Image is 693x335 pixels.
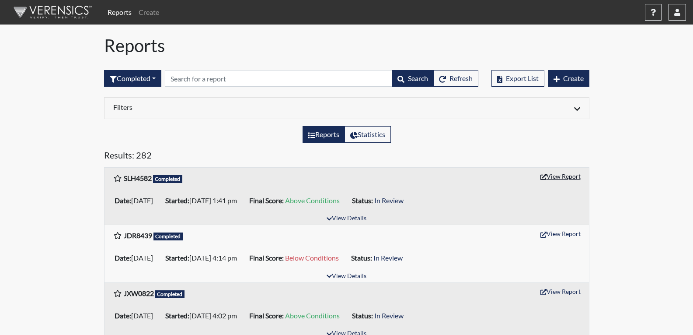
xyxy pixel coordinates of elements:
input: Search by Registration ID, Interview Number, or Investigation Name. [165,70,392,87]
span: Completed [155,290,185,298]
span: Below Conditions [285,254,339,262]
span: In Review [373,254,403,262]
button: View Report [536,285,585,298]
span: Above Conditions [285,196,340,205]
button: View Report [536,227,585,240]
li: [DATE] [111,194,162,208]
b: Started: [165,196,189,205]
button: View Details [323,271,370,282]
h5: Results: 282 [104,150,589,164]
b: Status: [352,311,373,320]
label: View the list of reports [303,126,345,143]
b: Final Score: [249,311,284,320]
b: Date: [115,311,131,320]
li: [DATE] 4:14 pm [162,251,246,265]
li: [DATE] 1:41 pm [162,194,246,208]
span: Search [408,74,428,82]
div: Filter by interview status [104,70,161,87]
b: Status: [352,196,373,205]
li: [DATE] 4:02 pm [162,309,246,323]
b: Date: [115,254,131,262]
span: Export List [506,74,539,82]
b: SLH4582 [124,174,152,182]
button: Search [392,70,434,87]
button: View Report [536,169,585,183]
div: Click to expand/collapse filters [107,103,587,113]
a: Create [135,4,163,21]
b: Started: [165,311,189,320]
span: Completed [153,175,183,183]
a: Reports [104,4,135,21]
span: Completed [153,233,183,240]
h1: Reports [104,35,589,56]
b: Started: [165,254,189,262]
h6: Filters [113,103,340,111]
span: In Review [374,196,404,205]
button: Refresh [433,70,478,87]
button: Create [548,70,589,87]
li: [DATE] [111,251,162,265]
b: Date: [115,196,131,205]
b: JXW0822 [124,289,154,297]
li: [DATE] [111,309,162,323]
span: Refresh [449,74,473,82]
span: Create [563,74,584,82]
b: JDR8439 [124,231,152,240]
b: Final Score: [249,254,284,262]
button: View Details [323,213,370,225]
button: Completed [104,70,161,87]
b: Final Score: [249,196,284,205]
b: Status: [351,254,372,262]
button: Export List [491,70,544,87]
span: Above Conditions [285,311,340,320]
label: View statistics about completed interviews [345,126,391,143]
span: In Review [374,311,404,320]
